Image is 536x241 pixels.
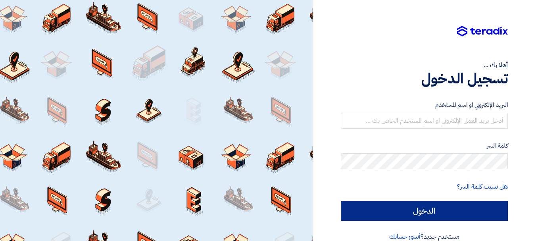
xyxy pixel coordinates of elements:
a: هل نسيت كلمة السر؟ [457,182,508,191]
h1: تسجيل الدخول [341,70,508,87]
input: أدخل بريد العمل الإلكتروني او اسم المستخدم الخاص بك ... [341,113,508,129]
div: أهلا بك ... [341,60,508,70]
img: Teradix logo [457,26,508,37]
input: الدخول [341,201,508,221]
label: البريد الإلكتروني او اسم المستخدم [341,100,508,110]
label: كلمة السر [341,141,508,150]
